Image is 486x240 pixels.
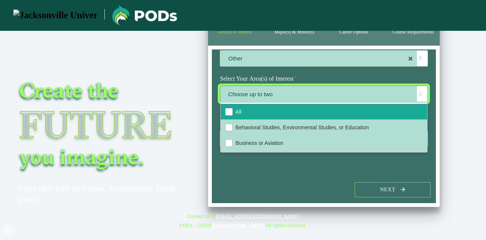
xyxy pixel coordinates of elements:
[211,223,266,228] a: [GEOGRAPHIC_DATA].
[180,223,307,229] span: PODs - ©2025 All rights reserved.
[216,213,299,219] a: [EMAIL_ADDRESS][DOMAIN_NAME]
[19,77,190,103] h2: Create the
[339,29,368,35] span: Career Options
[214,116,434,130] label: Enter your email below to receive a summary of the POD that you create.
[112,6,177,25] img: Jacksonville University logo
[275,29,314,35] span: Major(s) & Minor(s)
[220,103,222,108] sup: ⋆
[220,86,428,102] span: Choose up to two
[220,51,428,67] label: Other
[221,151,427,166] li: Fine Arts or Humanities
[221,104,427,119] li: All
[235,140,283,146] span: Business or Aviation
[235,109,241,115] span: All
[214,72,434,86] label: Select Your Area(s) of Interest
[19,106,190,143] h1: Future
[235,124,369,130] span: Behavioral Studies, Environmental Studies, or Education
[355,182,431,198] button: Next
[294,74,297,79] sup: ⋆
[180,213,307,219] span: Contact us at
[220,104,428,111] p: Maximum 2 selections are allowed
[19,183,190,206] p: Explore the options. Customize your path.
[221,119,427,135] li: Behavioral Studies, Environmental Studies, or Education
[19,143,190,170] h2: you imagine.
[13,10,97,21] img: Jacksonville University logo
[393,29,434,35] span: Course Requirements
[221,135,427,151] li: Business or Aviation
[217,29,252,35] span: Area(s) of Interest
[220,130,428,147] input: Enter your email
